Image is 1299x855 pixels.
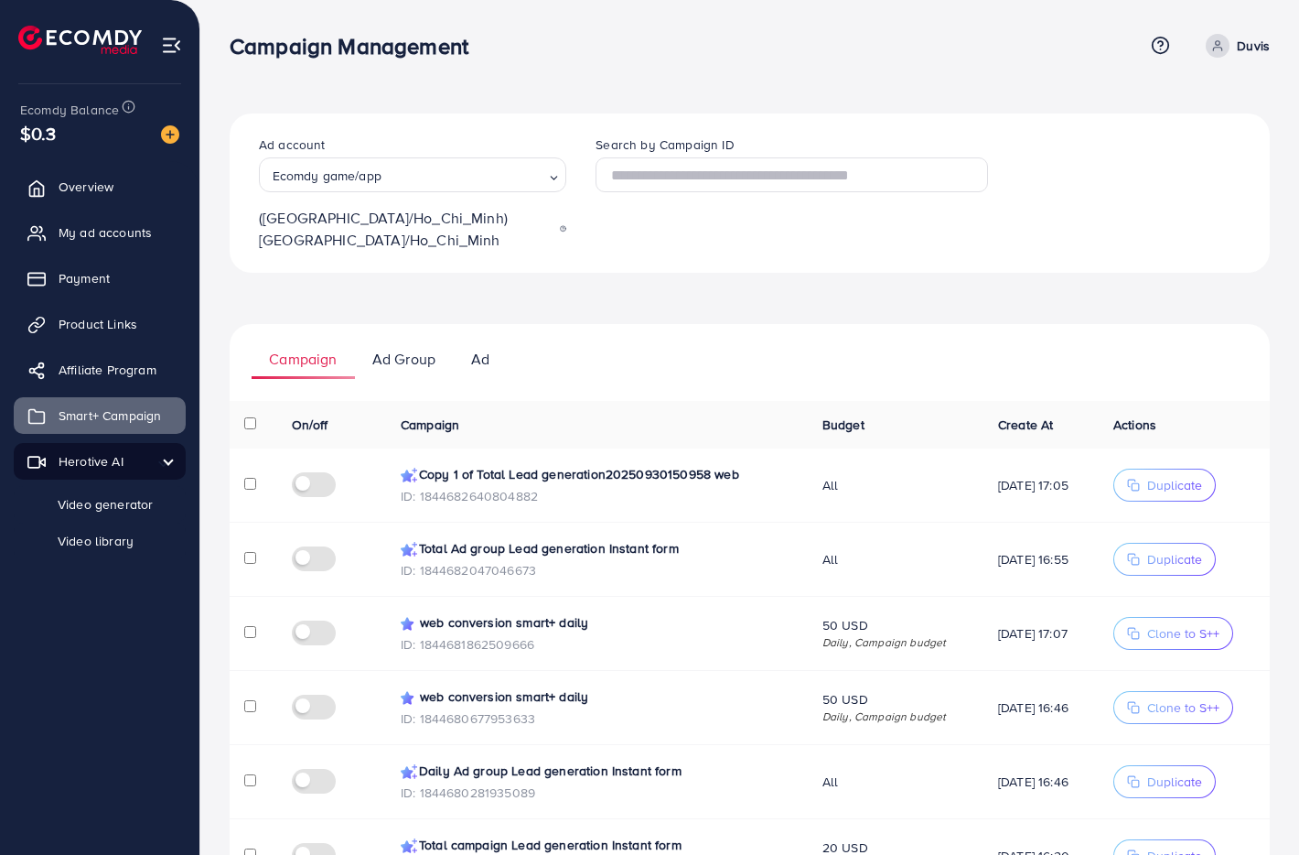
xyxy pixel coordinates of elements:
span: All [822,773,969,791]
p: ID: 1844681862509666 [401,633,793,655]
span: [DATE] 16:46 [998,698,1084,717]
span: All [822,476,969,494]
span: Product Links [59,315,137,333]
span: Campaign [401,416,459,434]
a: Payment [14,260,186,297]
p: ID: 1844680677953633 [401,708,793,730]
span: Duplicate [1147,550,1202,568]
span: 50 USD [822,616,969,634]
span: Ecomdy game/app [269,164,384,188]
img: campaign smart+ [401,839,417,855]
p: Ad [471,348,489,370]
span: [DATE] 16:46 [998,773,1084,791]
img: campaign smart+ [401,615,418,633]
img: menu [161,35,182,56]
p: ID: 1844682640804882 [401,485,793,507]
p: web conversion smart+ daily [401,686,793,708]
p: web conversion smart+ daily [401,611,793,633]
a: My ad accounts [14,214,186,251]
p: ID: 1844682047046673 [401,559,793,581]
span: Create At [998,416,1053,434]
span: $0.3 [20,120,57,146]
button: Duplicate [1113,765,1216,798]
span: [DATE] 17:07 [998,624,1084,643]
button: Clone to S++ [1113,617,1233,650]
img: image [161,125,179,144]
img: campaign smart+ [401,689,418,707]
span: Budget [822,416,864,434]
p: Ad Group [372,348,435,370]
img: campaign smart+ [401,468,417,484]
span: Actions [1113,416,1156,434]
span: Affiliate Program [59,361,156,379]
span: 50 USD [822,690,969,709]
img: campaign smart+ [401,542,417,558]
img: campaign smart+ [401,764,417,781]
span: Ecomdy Balance [20,101,119,119]
span: Video library [32,532,134,550]
span: Daily, Campaign budget [822,709,969,724]
p: Copy 1 of Total Lead generation20250930150958 web [401,463,793,485]
span: Herotive AI [59,452,123,471]
span: All [822,550,969,568]
a: Smart+ Campaign [14,397,186,434]
img: logo [18,26,142,54]
span: Clone to S++ [1147,624,1219,643]
span: Daily, Campaign budget [822,634,969,650]
input: Search for option [386,163,543,188]
p: ID: 1844680281935089 [401,782,793,804]
span: On/off [292,416,328,434]
div: Search for option [259,157,566,192]
span: Duplicate [1147,773,1202,791]
span: Clone to S++ [1147,698,1219,717]
span: [DATE] 16:55 [998,550,1084,568]
span: Duplicate [1147,476,1202,494]
p: Daily Ad group Lead generation Instant form [401,760,793,782]
p: Duvis [1237,35,1270,57]
span: Overview [59,178,113,196]
span: Smart+ Campaign [59,406,161,425]
label: Search by Campaign ID [596,135,734,154]
label: Ad account [259,135,326,154]
a: Video generator [14,486,186,523]
button: Clone to S++ [1113,691,1233,724]
a: Affiliate Program [14,352,186,388]
span: Video generator [32,495,153,514]
button: Duplicate [1113,543,1216,576]
p: Campaign [269,348,337,370]
a: Product Links [14,306,186,342]
p: ([GEOGRAPHIC_DATA]/Ho_Chi_Minh) [GEOGRAPHIC_DATA]/Ho_Chi_Minh [259,207,566,251]
a: Herotive AI [14,443,186,480]
h3: Campaign Management [230,33,483,60]
a: Video library [14,523,186,559]
p: Total Ad group Lead generation Instant form [401,537,793,559]
a: Duvis [1198,34,1270,58]
button: Duplicate [1113,469,1216,502]
span: [DATE] 17:05 [998,476,1084,494]
span: My ad accounts [59,223,152,242]
a: Overview [14,168,186,205]
iframe: Chat [1221,773,1285,841]
span: Payment [59,269,110,287]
